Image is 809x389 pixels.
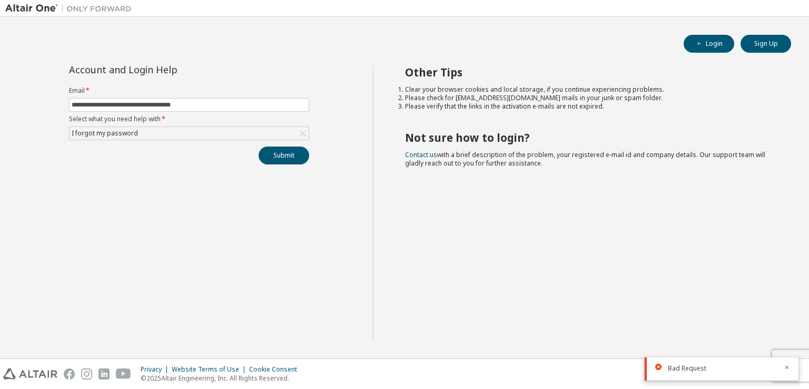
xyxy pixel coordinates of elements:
[259,147,309,164] button: Submit
[64,368,75,380] img: facebook.svg
[172,365,249,374] div: Website Terms of Use
[405,102,773,111] li: Please verify that the links in the activation e-mails are not expired.
[98,368,110,380] img: linkedin.svg
[70,128,140,139] div: I forgot my password
[741,35,791,53] button: Sign Up
[684,35,734,53] button: Login
[405,85,773,94] li: Clear your browser cookies and local storage, if you continue experiencing problems.
[5,3,137,14] img: Altair One
[3,368,57,380] img: altair_logo.svg
[70,127,309,140] div: I forgot my password
[668,364,706,373] span: Bad Request
[405,94,773,102] li: Please check for [EMAIL_ADDRESS][DOMAIN_NAME] mails in your junk or spam folder.
[405,131,773,144] h2: Not sure how to login?
[116,368,131,380] img: youtube.svg
[69,65,261,74] div: Account and Login Help
[405,65,773,79] h2: Other Tips
[141,374,303,383] p: © 2025 Altair Engineering, Inc. All Rights Reserved.
[69,86,309,95] label: Email
[141,365,172,374] div: Privacy
[405,150,437,159] a: Contact us
[249,365,303,374] div: Cookie Consent
[81,368,92,380] img: instagram.svg
[69,115,309,123] label: Select what you need help with
[405,150,765,168] span: with a brief description of the problem, your registered e-mail id and company details. Our suppo...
